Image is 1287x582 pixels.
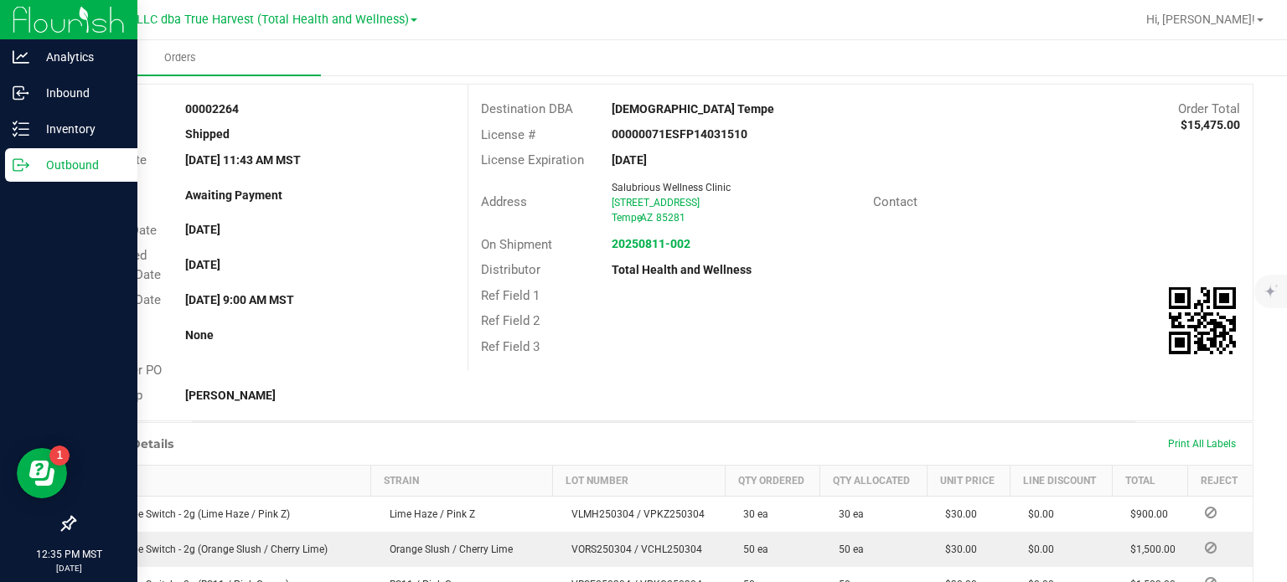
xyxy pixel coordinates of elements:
span: AZ [640,212,653,224]
strong: [DATE] 11:43 AM MST [185,153,301,167]
iframe: Resource center [17,448,67,498]
th: Qty Allocated [820,465,927,496]
th: Item [75,465,371,496]
span: $0.00 [1020,508,1054,520]
iframe: Resource center unread badge [49,446,70,466]
span: Salubrious Wellness Clinic [612,182,731,193]
span: On Shipment [481,237,552,252]
strong: [DATE] [185,258,220,271]
span: [STREET_ADDRESS] [612,197,700,209]
inline-svg: Outbound [13,157,29,173]
th: Unit Price [927,465,1010,496]
span: Lime Haze / Pink Z [381,508,475,520]
span: VLMH250304 / VPKZ250304 [563,508,705,520]
span: Ref Field 3 [481,339,540,354]
span: $30.00 [937,543,977,555]
span: DXR FINANCE 4 LLC dba True Harvest (Total Health and Wellness) [49,13,409,27]
span: Ref Field 2 [481,313,540,328]
span: $1,500.00 [1122,543,1176,555]
span: 50 ea [830,543,864,555]
p: Inbound [29,83,130,103]
p: Inventory [29,119,130,139]
span: Contact [873,194,917,209]
span: , [638,212,640,224]
p: [DATE] [8,562,130,574]
strong: Shipped [185,127,230,141]
span: Orange Slush / Cherry Lime [381,543,513,555]
strong: 00002264 [185,102,239,116]
p: Outbound [29,155,130,175]
span: License # [481,127,535,142]
span: BTQ - Vape Switch - 2g (Lime Haze / Pink Z) [85,508,290,520]
strong: Awaiting Payment [185,188,282,202]
span: Address [481,194,527,209]
span: Reject Inventory [1198,543,1223,553]
span: Orders [142,50,219,65]
span: 85281 [656,212,685,224]
strong: Total Health and Wellness [612,263,752,276]
span: 30 ea [735,508,768,520]
strong: [DATE] 9:00 AM MST [185,293,294,306]
strong: [DEMOGRAPHIC_DATA] Tempe [612,102,774,116]
th: Reject [1188,465,1253,496]
strong: $15,475.00 [1181,118,1240,131]
span: Distributor [481,262,540,277]
th: Qty Ordered [725,465,820,496]
strong: None [185,328,214,342]
a: 20250811-002 [612,237,690,250]
span: Tempe [612,212,642,224]
strong: [DATE] [185,223,220,236]
th: Lot Number [553,465,726,496]
th: Total [1112,465,1188,496]
span: Hi, [PERSON_NAME]! [1146,13,1255,26]
span: Print All Labels [1168,438,1236,450]
span: $900.00 [1122,508,1168,520]
th: Strain [371,465,553,496]
span: VORS250304 / VCHL250304 [563,543,702,555]
qrcode: 00002264 [1169,287,1236,354]
span: 30 ea [830,508,864,520]
strong: [PERSON_NAME] [185,389,276,402]
inline-svg: Inbound [13,85,29,101]
p: 12:35 PM MST [8,547,130,562]
img: Scan me! [1169,287,1236,354]
span: BTQ - Vape Switch - 2g (Orange Slush / Cherry Lime) [85,543,328,555]
a: Orders [40,40,321,75]
inline-svg: Inventory [13,121,29,137]
span: 50 ea [735,543,768,555]
th: Line Discount [1010,465,1112,496]
strong: 00000071ESFP14031510 [612,127,747,141]
span: Reject Inventory [1198,507,1223,518]
span: License Expiration [481,152,584,167]
span: Order Total [1178,101,1240,116]
strong: [DATE] [612,153,647,167]
span: Ref Field 1 [481,288,540,303]
p: Analytics [29,47,130,67]
span: Destination DBA [481,101,573,116]
inline-svg: Analytics [13,49,29,65]
span: $30.00 [937,508,977,520]
span: $0.00 [1020,543,1054,555]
